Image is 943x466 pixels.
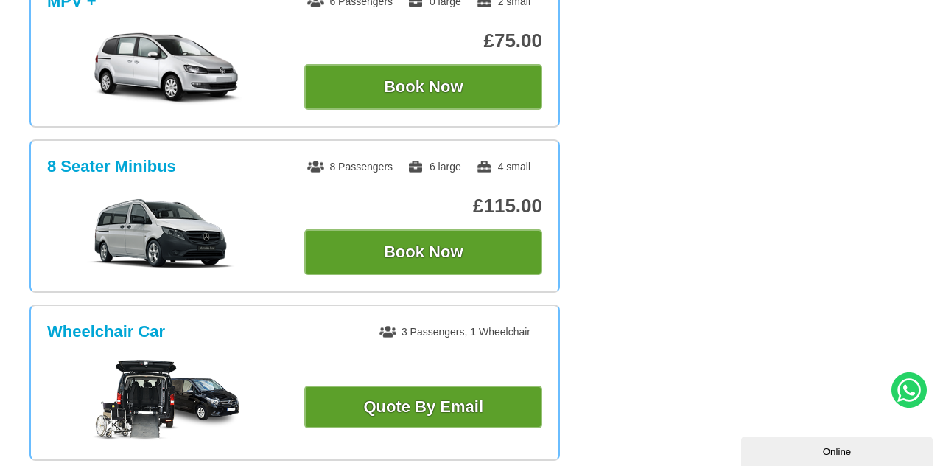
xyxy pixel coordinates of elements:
[47,157,176,176] h3: 8 Seater Minibus
[55,197,277,271] img: 8 Seater Minibus
[307,161,393,173] span: 8 Passengers
[741,434,936,466] iframe: chat widget
[92,360,239,441] img: Wheelchair Car
[407,161,461,173] span: 6 large
[304,29,542,52] p: £75.00
[304,195,542,218] p: £115.00
[304,64,542,110] button: Book Now
[55,32,277,105] img: MPV +
[304,229,542,275] button: Book Now
[379,326,530,338] span: 3 Passengers, 1 Wheelchair
[476,161,530,173] span: 4 small
[47,322,165,341] h3: Wheelchair Car
[304,386,542,428] a: Quote By Email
